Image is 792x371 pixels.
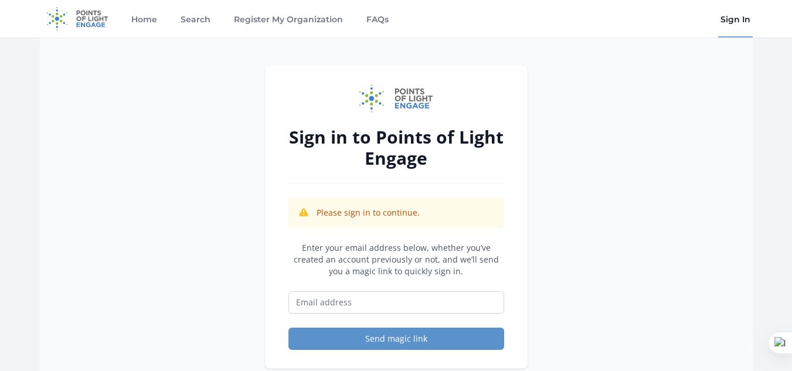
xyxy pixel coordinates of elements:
button: Send magic link [288,328,504,350]
input: Email address [288,291,504,314]
p: Please sign in to continue. [317,207,420,219]
h2: Sign in to Points of Light Engage [288,127,504,169]
p: Enter your email address below, whether you’ve created an account previously or not, and we’ll se... [288,242,504,277]
img: Points of Light Engage logo [359,84,433,113]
